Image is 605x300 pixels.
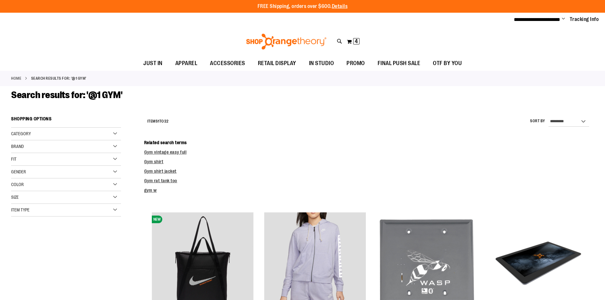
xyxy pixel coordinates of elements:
a: FINAL PUSH SALE [371,56,427,71]
a: APPAREL [169,56,204,71]
button: Account menu [562,16,565,23]
span: 1 [158,119,159,123]
a: gym w [144,188,157,193]
p: FREE Shipping, orders over $600. [258,3,348,10]
a: IN STUDIO [303,56,340,71]
a: Details [332,3,348,9]
a: PROMO [340,56,371,71]
span: Color [11,182,24,187]
span: ACCESSORIES [210,56,245,70]
h2: Items to [147,117,169,126]
a: Tracking Info [570,16,599,23]
span: NEW [152,216,162,223]
a: Gym vintage easy full [144,150,187,155]
a: ACCESSORIES [204,56,252,71]
span: Brand [11,144,24,149]
span: PROMO [346,56,365,70]
a: Home [11,76,21,81]
span: Item Type [11,207,30,212]
a: RETAIL DISPLAY [252,56,303,71]
span: Gender [11,169,26,174]
span: RETAIL DISPLAY [258,56,296,70]
a: OTF BY YOU [427,56,468,71]
img: Shop Orangetheory [245,34,327,50]
span: 4 [355,38,358,44]
span: APPAREL [175,56,198,70]
strong: Search results for: '@1 GYM' [31,76,86,81]
span: Size [11,195,19,200]
strong: Shopping Options [11,113,121,128]
span: FINAL PUSH SALE [378,56,420,70]
span: Fit [11,157,17,162]
a: Gym shirt jacket [144,169,177,174]
span: IN STUDIO [309,56,334,70]
a: JUST IN [137,56,169,71]
label: Sort By [530,118,545,124]
span: Category [11,131,31,136]
span: Search results for: '@1 GYM' [11,90,122,100]
dt: Related search terms [144,139,594,146]
span: JUST IN [143,56,163,70]
a: Gym rat tank too [144,178,177,183]
span: 32 [164,119,169,123]
a: Gym shirt [144,159,164,164]
span: OTF BY YOU [433,56,462,70]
